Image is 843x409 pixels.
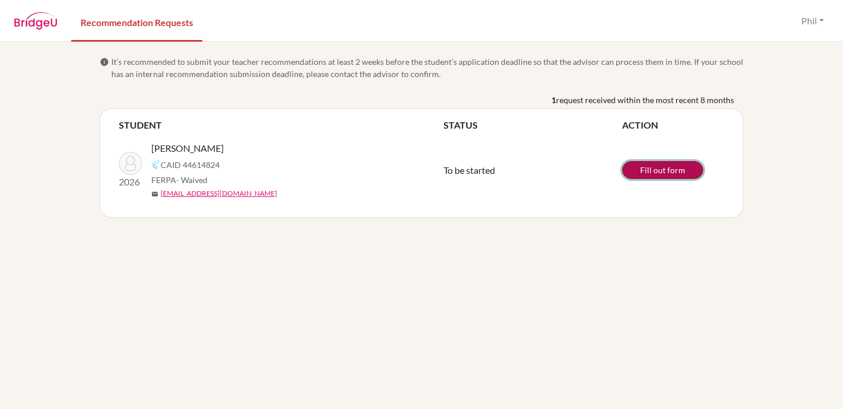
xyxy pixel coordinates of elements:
th: ACTION [622,118,724,132]
img: Common App logo [151,160,161,169]
span: - Waived [176,175,208,185]
button: Phil [796,10,829,32]
span: CAID 44614824 [161,159,220,171]
th: STATUS [444,118,622,132]
p: 2026 [119,175,142,189]
span: request received within the most recent 8 months [556,94,734,106]
img: Chapman, Levi [119,152,142,175]
a: [EMAIL_ADDRESS][DOMAIN_NAME] [161,188,277,199]
span: FERPA [151,174,208,186]
span: mail [151,191,158,198]
span: To be started [444,165,495,176]
th: STUDENT [119,118,444,132]
span: info [100,57,109,67]
img: BridgeU logo [14,12,57,30]
a: Fill out form [622,161,703,179]
span: [PERSON_NAME] [151,141,224,155]
b: 1 [551,94,556,106]
span: It’s recommended to submit your teacher recommendations at least 2 weeks before the student’s app... [111,56,743,80]
a: Recommendation Requests [71,2,202,42]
